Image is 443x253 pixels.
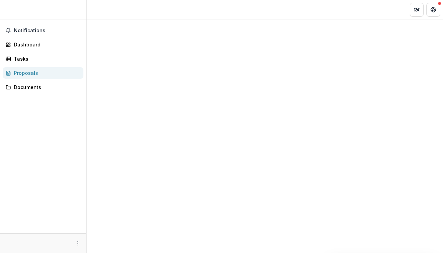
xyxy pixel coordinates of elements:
[14,84,78,91] div: Documents
[14,28,81,34] span: Notifications
[14,69,78,77] div: Proposals
[3,81,83,93] a: Documents
[3,53,83,64] a: Tasks
[3,39,83,50] a: Dashboard
[14,41,78,48] div: Dashboard
[74,239,82,247] button: More
[3,67,83,79] a: Proposals
[410,3,424,17] button: Partners
[14,55,78,62] div: Tasks
[426,3,440,17] button: Get Help
[3,25,83,36] button: Notifications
